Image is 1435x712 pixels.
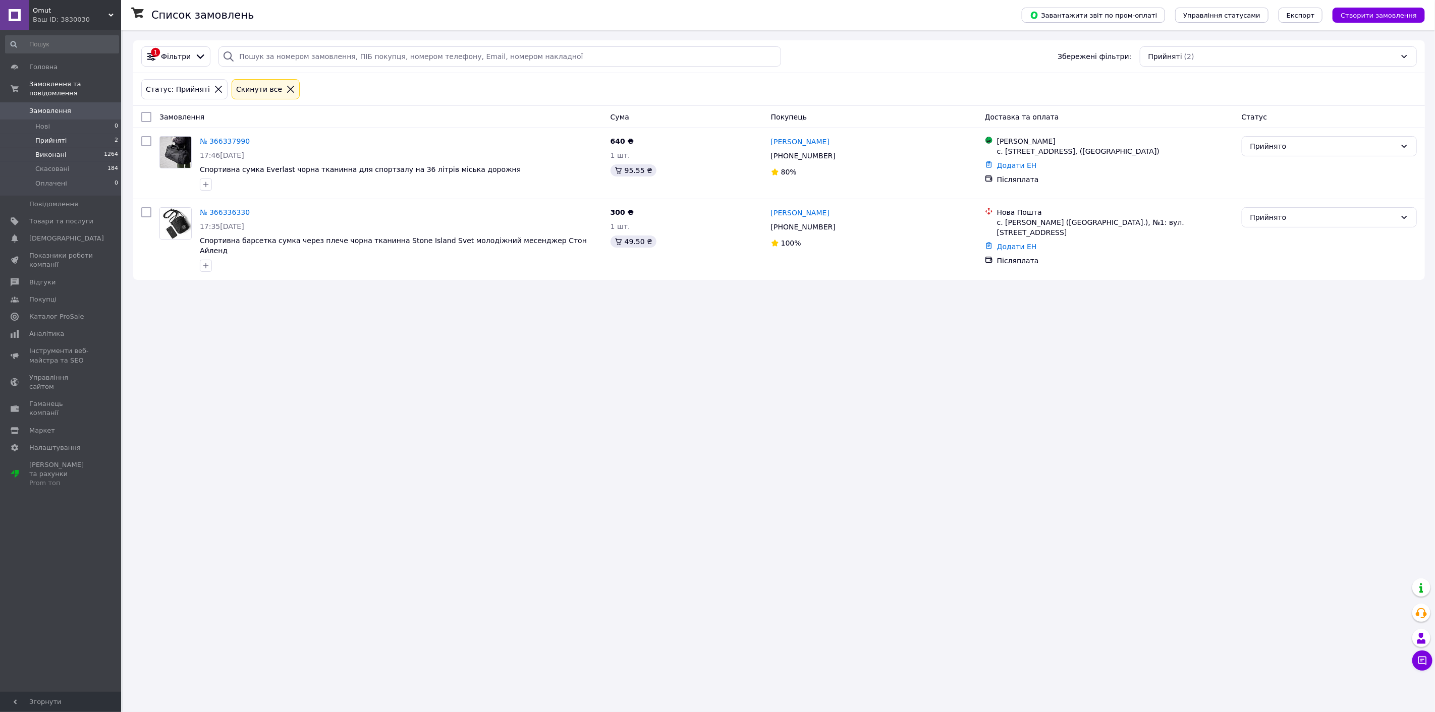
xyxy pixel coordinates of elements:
span: 17:35[DATE] [200,222,244,230]
span: 1 шт. [611,151,630,159]
span: Гаманець компанії [29,399,93,418]
span: Скасовані [35,164,70,173]
div: Cкинути все [234,84,284,95]
span: Створити замовлення [1341,12,1417,19]
div: с. [PERSON_NAME] ([GEOGRAPHIC_DATA].), №1: вул. [STREET_ADDRESS] [997,217,1234,238]
span: Товари та послуги [29,217,93,226]
div: 49.50 ₴ [611,235,656,248]
a: Додати ЕН [997,243,1037,251]
div: [PERSON_NAME] [997,136,1234,146]
span: 100% [781,239,801,247]
span: [PERSON_NAME] та рахунки [29,460,93,488]
a: Створити замовлення [1322,11,1425,19]
div: Прийнято [1250,212,1396,223]
button: Створити замовлення [1333,8,1425,23]
span: 0 [115,179,118,188]
input: Пошук [5,35,119,53]
button: Завантажити звіт по пром-оплаті [1022,8,1165,23]
span: Аналітика [29,329,64,338]
span: Інструменти веб-майстра та SEO [29,346,93,365]
button: Чат з покупцем [1412,650,1432,671]
a: Фото товару [159,207,192,240]
span: Повідомлення [29,200,78,209]
span: [PHONE_NUMBER] [771,152,836,160]
span: Завантажити звіт по пром-оплаті [1030,11,1157,20]
div: Ваш ID: 3830030 [33,15,121,24]
div: Статус: Прийняті [144,84,212,95]
span: 17:46[DATE] [200,151,244,159]
span: Налаштування [29,443,81,452]
span: (2) [1184,52,1194,61]
button: Управління статусами [1175,8,1268,23]
span: [PHONE_NUMBER] [771,223,836,231]
span: Доставка та оплата [985,113,1059,121]
span: Експорт [1287,12,1315,19]
img: Фото товару [160,208,191,239]
span: Покупці [29,295,57,304]
span: Cума [611,113,629,121]
a: Спортивна барсетка сумка через плече чорна тканинна Stone Island Svet молодіжний месенджер Стон А... [200,236,587,255]
span: Головна [29,63,58,72]
div: Prom топ [29,479,93,488]
span: Нові [35,122,50,131]
input: Пошук за номером замовлення, ПІБ покупця, номером телефону, Email, номером накладної [218,46,781,67]
a: Фото товару [159,136,192,168]
span: Фільтри [161,51,191,62]
span: Управління сайтом [29,373,93,391]
span: [DEMOGRAPHIC_DATA] [29,234,104,243]
span: Управління статусами [1183,12,1260,19]
span: Покупець [771,113,807,121]
span: Замовлення [159,113,204,121]
h1: Список замовлень [151,9,254,21]
span: Omut [33,6,108,15]
span: Замовлення [29,106,71,115]
button: Експорт [1279,8,1323,23]
div: Післяплата [997,174,1234,185]
span: Виконані [35,150,67,159]
span: Відгуки [29,278,56,287]
span: 640 ₴ [611,137,634,145]
span: 2 [115,136,118,145]
img: Фото товару [160,137,191,168]
div: Нова Пошта [997,207,1234,217]
a: Додати ЕН [997,161,1037,169]
a: № 366337990 [200,137,250,145]
div: Прийнято [1250,141,1396,152]
a: № 366336330 [200,208,250,216]
div: 95.55 ₴ [611,164,656,176]
div: Післяплата [997,256,1234,266]
span: Прийняті [1148,51,1182,62]
span: Збережені фільтри: [1058,51,1131,62]
span: Прийняті [35,136,67,145]
span: 80% [781,168,797,176]
a: Спортивна сумка Everlast чорна тканинна для спортзалу на 36 літрів міська дорожня [200,165,521,173]
span: 1 шт. [611,222,630,230]
span: Замовлення та повідомлення [29,80,121,98]
span: Оплачені [35,179,67,188]
span: 1264 [104,150,118,159]
span: 300 ₴ [611,208,634,216]
span: Показники роботи компанії [29,251,93,269]
span: Статус [1242,113,1267,121]
div: с. [STREET_ADDRESS], ([GEOGRAPHIC_DATA]) [997,146,1234,156]
span: 184 [107,164,118,173]
span: 0 [115,122,118,131]
span: Маркет [29,426,55,435]
span: Каталог ProSale [29,312,84,321]
a: [PERSON_NAME] [771,137,830,147]
a: [PERSON_NAME] [771,208,830,218]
